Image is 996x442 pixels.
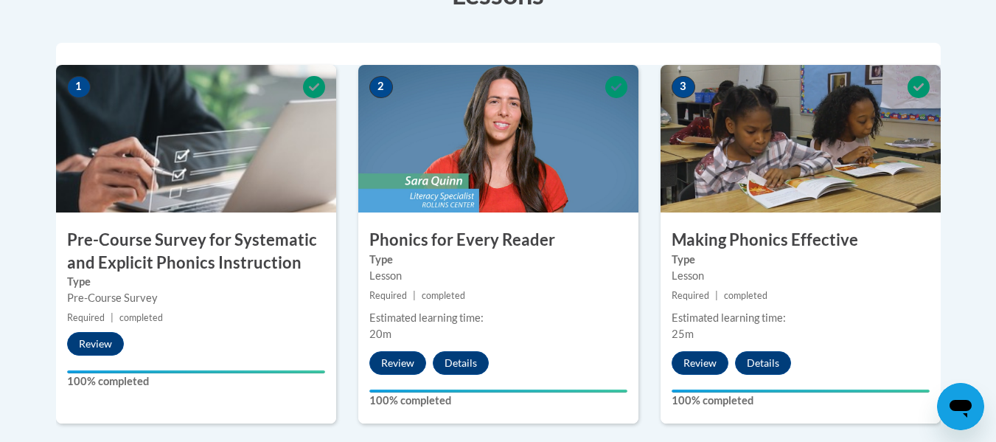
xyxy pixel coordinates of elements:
[56,65,336,213] img: Course Image
[661,229,941,252] h3: Making Phonics Effective
[358,65,638,213] img: Course Image
[67,274,325,290] label: Type
[369,328,391,340] span: 20m
[672,328,694,340] span: 25m
[672,390,930,393] div: Your progress
[67,312,105,323] span: Required
[715,290,718,301] span: |
[672,76,695,98] span: 3
[369,390,627,393] div: Your progress
[358,229,638,252] h3: Phonics for Every Reader
[369,310,627,326] div: Estimated learning time:
[67,76,91,98] span: 1
[67,332,124,356] button: Review
[422,290,465,301] span: completed
[369,351,426,375] button: Review
[672,268,930,284] div: Lesson
[672,393,930,409] label: 100% completed
[369,290,407,301] span: Required
[661,65,941,213] img: Course Image
[56,229,336,274] h3: Pre-Course Survey for Systematic and Explicit Phonics Instruction
[67,370,325,373] div: Your progress
[369,268,627,284] div: Lesson
[672,351,728,375] button: Review
[119,312,163,323] span: completed
[672,310,930,326] div: Estimated learning time:
[724,290,767,301] span: completed
[67,373,325,390] label: 100% completed
[672,252,930,268] label: Type
[413,290,416,301] span: |
[369,252,627,268] label: Type
[937,383,984,430] iframe: Button to launch messaging window
[369,76,393,98] span: 2
[433,351,489,375] button: Details
[369,393,627,409] label: 100% completed
[672,290,709,301] span: Required
[111,312,114,323] span: |
[67,290,325,306] div: Pre-Course Survey
[735,351,791,375] button: Details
